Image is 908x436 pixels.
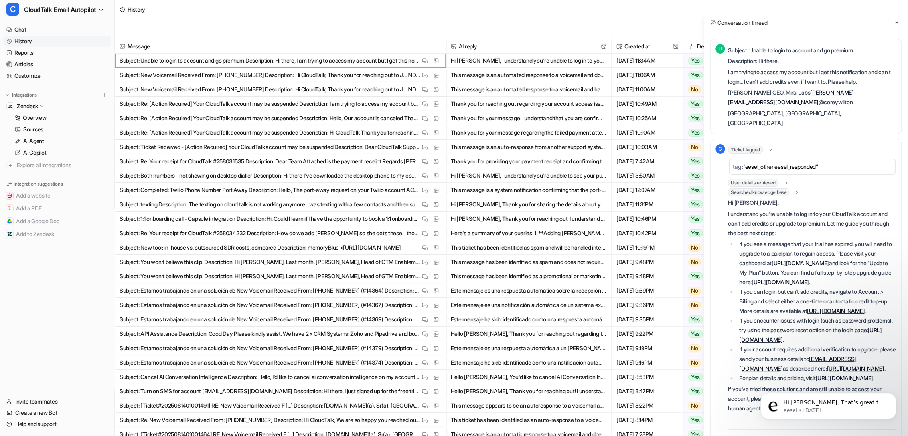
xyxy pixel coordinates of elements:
button: This message has been identified as a promotional or marketing email and does not require a respo... [451,269,606,283]
span: [DATE] 10:42PM [615,226,680,240]
img: Add a website [7,193,12,198]
button: Este mensaje ha sido identificado como una respuesta automática relacionada con la notificación d... [451,312,606,327]
p: Subject: texting Description: The texting on cloud talk is not working anymore. I was texting wit... [120,197,420,212]
p: Description: Hi there, [728,56,896,66]
span: [DATE] 9:48PM [615,269,680,283]
a: Chat [3,24,111,35]
span: [DATE] 9:36PM [615,298,680,312]
button: Here's a summary of your queries: 1. **Adding [PERSON_NAME] to Receive Invoices:** - To add [PERS... [451,226,606,240]
a: [URL][DOMAIN_NAME] [752,279,809,285]
span: [DATE] 11:00AM [615,82,680,97]
a: Articles [3,59,111,70]
p: Subject: Re: New Voicemail Received From: [PHONE_NUMBER] Description: Hi CloudTalk, We are so hap... [120,413,420,427]
button: Yes [683,312,732,327]
p: I understand you're unable to log in to your CloudTalk account and can't add credits or upgrade t... [728,209,896,238]
a: AI Copilot [12,147,111,158]
li: If you encounter issues with login (such as password problems), try using the password reset opti... [737,316,896,345]
span: Yes [688,71,703,79]
a: Help and support [3,418,111,430]
p: AI Copilot [23,149,46,157]
span: No [688,85,701,93]
button: Add to ZendeskAdd to Zendesk [3,228,111,240]
button: No [683,240,732,255]
span: Yes [688,315,703,323]
button: Este mensaje es una notificación automática de un sistema externo sobre la recepción de un nuevo ... [451,298,606,312]
span: Yes [688,272,703,280]
span: [DATE] 9:48PM [615,255,680,269]
button: Yes [683,370,732,384]
h2: Conversation thread [710,18,768,27]
p: Subject: New tool: in-house vs. outsourced SDR costs, compared Description: memoryBlue <[URL][DOM... [120,240,401,255]
span: Yes [688,100,703,108]
img: menu_add.svg [101,92,107,98]
p: Subject: Re: Your receipt for CloudTalk #258034232 Description: How do we add [PERSON_NAME] so sh... [120,226,420,240]
a: Overview [12,112,111,123]
a: Explore all integrations [3,160,111,171]
p: Subject: Both numbers - not showing on desktop dialler Description: Hi there I've downloaded the ... [120,168,420,183]
button: Yes [683,226,732,240]
li: For plan details and pricing, visit . [737,373,896,383]
span: "eesel_other eesel_responded" [743,163,818,170]
button: Thank you for reaching out regarding your account access issue and the recent payment failure not... [451,97,606,111]
a: Customize [3,70,111,81]
span: [DATE] 8:14PM [615,413,680,427]
button: This ticket has been identified as spam and will be handled internally. No public response will b... [451,240,606,255]
span: Yes [688,373,703,381]
button: Este mensaje es una respuesta automática a un [PERSON_NAME] de voz y no requiere respuesta públic... [451,341,606,355]
span: [DATE] 10:03AM [615,140,680,154]
button: Integrations [3,91,39,99]
span: [DATE] 8:47PM [615,384,680,398]
span: U [715,44,725,54]
p: Subject: Ticket Received - [Action Required] Your CloudTalk account may be suspended Description:... [120,140,420,154]
img: Zendesk [8,104,13,109]
a: History [3,36,111,47]
span: No [688,301,701,309]
button: Hi [PERSON_NAME], Thank you for sharing the details about your texting issue across CloudTalk, Pi... [451,197,606,212]
span: [DATE] 9:16PM [615,355,680,370]
button: Add a Google DocAdd a Google Doc [3,215,111,228]
a: AI Agent [12,135,111,147]
iframe: Intercom notifications message [748,376,908,432]
span: [DATE] 8:53PM [615,370,680,384]
button: This message appears to be an autoresponse to a voicemail and does not require a public reply. Th... [451,398,606,413]
div: History [128,5,145,14]
p: Subject: Cancel AI Conversation Intelligence Description: Hello, I'd like to cancel ai conversati... [120,370,420,384]
span: Explore all integrations [17,159,108,172]
span: Yes [688,186,703,194]
span: No [688,344,701,352]
a: Create a new Bot [3,407,111,418]
img: Add a Google Doc [7,219,12,224]
button: No [683,298,732,312]
p: Subject: Estamos trabajando en una solución de New Voicemail Received From: [PHONE_NUMBER] (#1437... [120,355,420,370]
span: tag : [733,163,743,170]
p: Subject: New Voicemail Received From: [PHONE_NUMBER] Description: Hi CloudTalk, Thank you for rea... [120,82,420,97]
span: Yes [688,157,703,165]
button: Add a PDFAdd a PDF [3,202,111,215]
span: Yes [688,172,703,180]
a: [URL][DOMAIN_NAME] [827,365,884,372]
button: Add a websiteAdd a website [3,189,111,202]
span: Yes [688,114,703,122]
p: Subject: Unable to login to account and go premium [728,46,896,55]
span: Yes [688,229,703,237]
button: Yes [683,183,732,197]
button: This message is an automated response to a voicemail and does not require any action. It has been... [451,68,606,82]
button: This ticket has been identified as an auto-response to a voicemail and has been categorized as sp... [451,413,606,427]
button: No [683,82,732,97]
a: Sources [12,124,111,135]
span: Yes [688,215,703,223]
button: Thank you for providing your payment receipt and confirming the payment of your CloudTalk invoice... [451,154,606,168]
li: If you see a message that your trial has expired, you will need to upgrade to a paid plan to rega... [737,239,896,287]
p: If you’ve tried these solutions and are still unable to access your account, please let me know a... [728,384,896,413]
button: Hi [PERSON_NAME], I understand you're unable to see your purchased Australian number in the Cloud... [451,168,606,183]
p: Subject: Estamos trabajando en una solución de New Voicemail Received From: [PHONE_NUMBER] (#1436... [120,298,420,312]
a: [URL][DOMAIN_NAME] [815,375,873,381]
span: Message [118,39,442,54]
button: Yes [683,269,732,283]
span: [DATE] 3:50AM [615,168,680,183]
button: Yes [683,384,732,398]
